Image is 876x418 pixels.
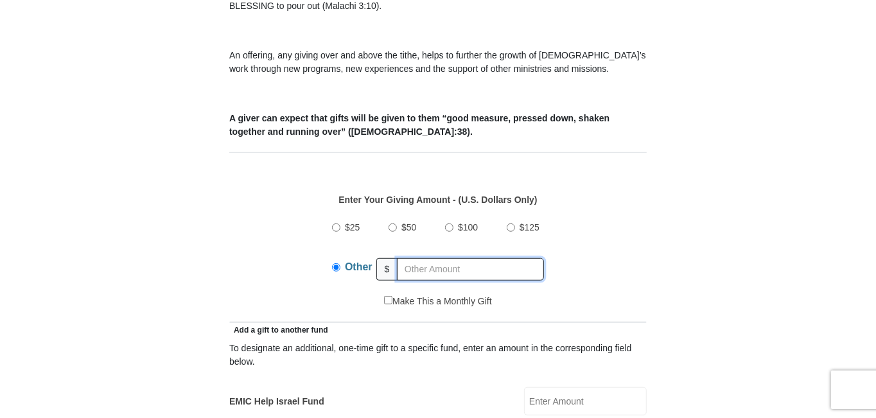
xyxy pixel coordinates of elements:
div: To designate an additional, one-time gift to a specific fund, enter an amount in the correspondin... [229,342,647,369]
span: $125 [520,222,539,232]
span: $50 [401,222,416,232]
span: Other [345,261,372,272]
span: $100 [458,222,478,232]
b: A giver can expect that gifts will be given to them “good measure, pressed down, shaken together ... [229,113,609,137]
input: Make This a Monthly Gift [384,296,392,304]
span: Add a gift to another fund [229,326,328,335]
p: An offering, any giving over and above the tithe, helps to further the growth of [DEMOGRAPHIC_DAT... [229,49,647,76]
strong: Enter Your Giving Amount - (U.S. Dollars Only) [338,195,537,205]
label: Make This a Monthly Gift [384,295,492,308]
input: Other Amount [397,258,544,281]
label: EMIC Help Israel Fund [229,395,324,408]
span: $25 [345,222,360,232]
span: $ [376,258,398,281]
input: Enter Amount [524,387,647,415]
